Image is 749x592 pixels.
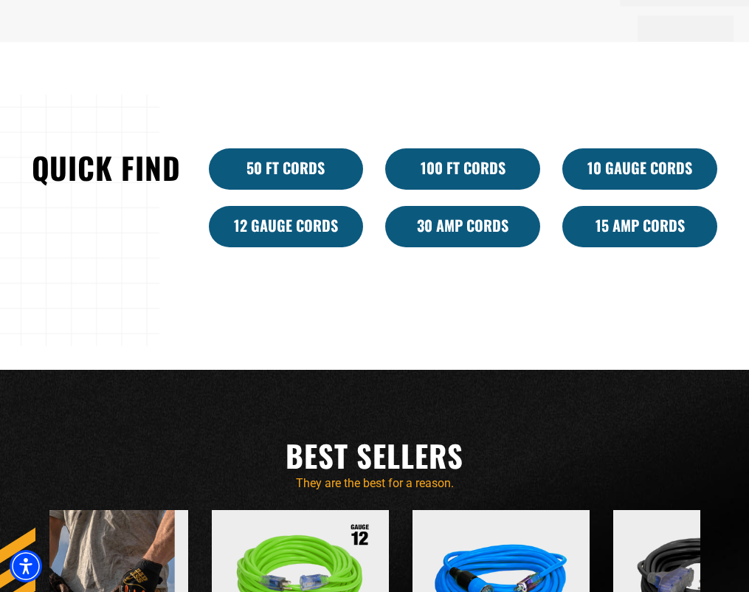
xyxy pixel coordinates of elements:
h2: Quick Find [32,148,187,187]
div: Accessibility Menu [10,550,42,582]
a: 50 ft cords [209,148,364,190]
a: 10 Gauge Cords [562,148,717,190]
a: 12 Gauge Cords [209,206,364,247]
p: They are the best for a reason. [32,475,718,492]
a: 30 Amp Cords [385,206,540,247]
h2: Best Sellers [32,436,718,475]
a: 100 Ft Cords [385,148,540,190]
a: 15 Amp Cords [562,206,717,247]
